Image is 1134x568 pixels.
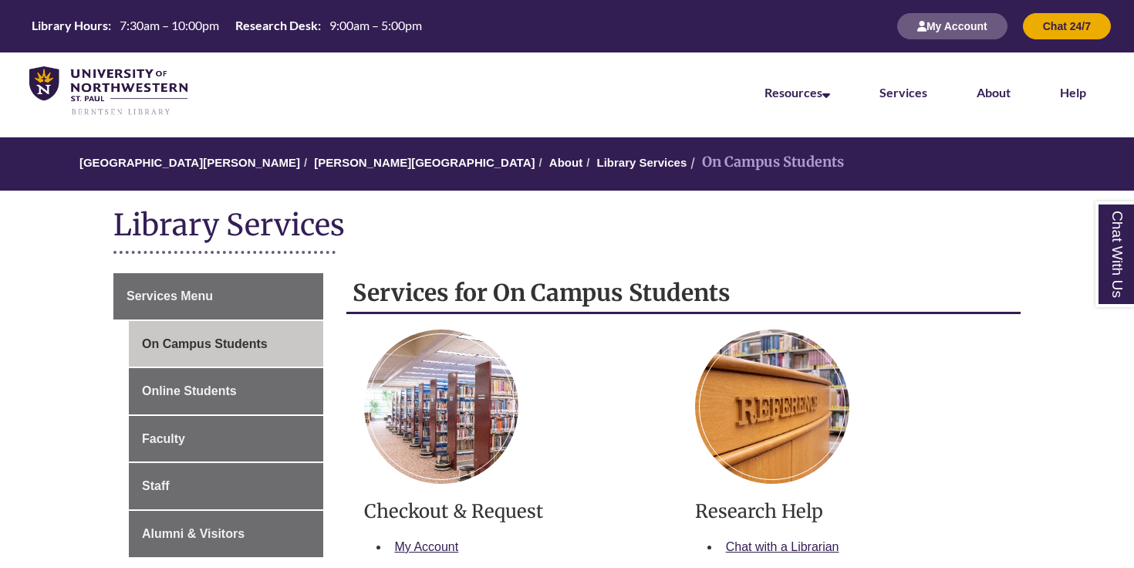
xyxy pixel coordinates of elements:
table: Hours Today [25,17,428,34]
h3: Checkout & Request [364,499,672,523]
th: Library Hours: [25,17,113,34]
button: My Account [897,13,1007,39]
button: Chat 24/7 [1023,13,1111,39]
a: Resources [764,85,830,100]
h2: Services for On Campus Students [346,273,1021,314]
a: Library Services [597,156,687,169]
a: Chat 24/7 [1023,19,1111,32]
div: Guide Page Menu [113,273,323,557]
a: Faculty [129,416,323,462]
a: My Account [395,540,459,553]
a: My Account [897,19,1007,32]
a: [PERSON_NAME][GEOGRAPHIC_DATA] [314,156,535,169]
li: On Campus Students [687,151,844,174]
a: Chat with a Librarian [726,540,839,553]
th: Research Desk: [229,17,323,34]
a: [GEOGRAPHIC_DATA][PERSON_NAME] [79,156,300,169]
span: 7:30am – 10:00pm [120,18,219,32]
a: About [549,156,582,169]
img: UNWSP Library Logo [29,66,187,117]
a: Alumni & Visitors [129,511,323,557]
a: Online Students [129,368,323,414]
h3: Research Help [695,499,1003,523]
a: Services Menu [113,273,323,319]
a: On Campus Students [129,321,323,367]
span: Services Menu [127,289,213,303]
h1: Library Services [113,206,1021,247]
a: About [977,85,1011,100]
span: 9:00am – 5:00pm [329,18,422,32]
a: Services [879,85,927,100]
a: Help [1060,85,1086,100]
a: Hours Today [25,17,428,35]
a: Staff [129,463,323,509]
